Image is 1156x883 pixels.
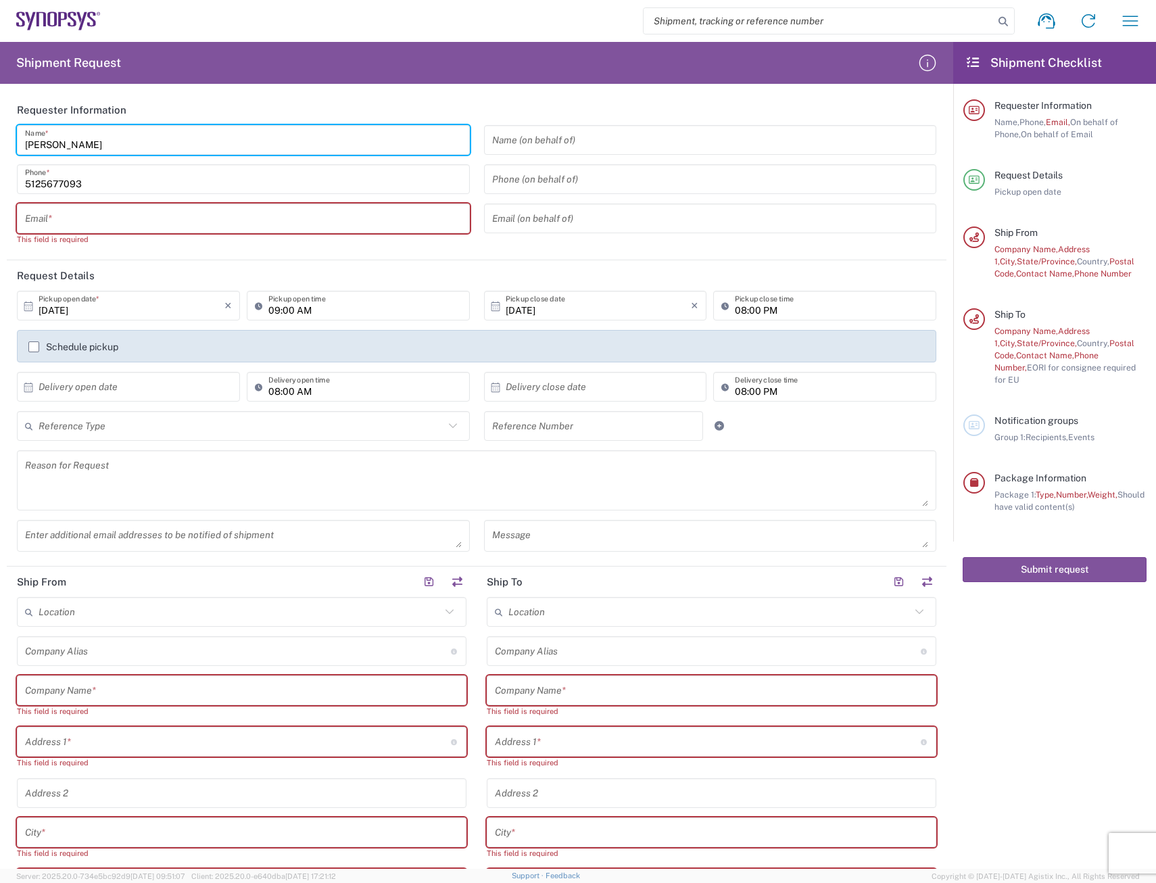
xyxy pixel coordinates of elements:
[546,872,580,880] a: Feedback
[1019,117,1046,127] span: Phone,
[487,575,523,589] h2: Ship To
[1077,338,1109,348] span: Country,
[487,847,936,859] div: This field is required
[487,705,936,717] div: This field is required
[1017,256,1077,266] span: State/Province,
[963,557,1147,582] button: Submit request
[994,244,1058,254] span: Company Name,
[28,341,118,352] label: Schedule pickup
[994,227,1038,238] span: Ship From
[994,490,1036,500] span: Package 1:
[1000,338,1017,348] span: City,
[1046,117,1070,127] span: Email,
[1068,432,1094,442] span: Events
[224,295,232,316] i: ×
[17,269,95,283] h2: Request Details
[17,705,466,717] div: This field is required
[1000,256,1017,266] span: City,
[994,415,1078,426] span: Notification groups
[994,473,1086,483] span: Package Information
[994,187,1061,197] span: Pickup open date
[932,870,1140,882] span: Copyright © [DATE]-[DATE] Agistix Inc., All Rights Reserved
[512,872,546,880] a: Support
[994,100,1092,111] span: Requester Information
[17,847,466,859] div: This field is required
[17,575,66,589] h2: Ship From
[1056,490,1088,500] span: Number,
[1016,268,1074,279] span: Contact Name,
[1088,490,1117,500] span: Weight,
[1077,256,1109,266] span: Country,
[191,872,336,880] span: Client: 2025.20.0-e640dba
[710,416,729,435] a: Add Reference
[1074,268,1132,279] span: Phone Number
[965,55,1102,71] h2: Shipment Checklist
[1017,338,1077,348] span: State/Province,
[130,872,185,880] span: [DATE] 09:51:07
[16,872,185,880] span: Server: 2025.20.0-734e5bc92d9
[1016,350,1074,360] span: Contact Name,
[17,103,126,117] h2: Requester Information
[994,309,1026,320] span: Ship To
[16,55,121,71] h2: Shipment Request
[1026,432,1068,442] span: Recipients,
[994,326,1058,336] span: Company Name,
[17,757,466,769] div: This field is required
[487,757,936,769] div: This field is required
[691,295,698,316] i: ×
[1036,490,1056,500] span: Type,
[994,432,1026,442] span: Group 1:
[17,233,470,245] div: This field is required
[644,8,994,34] input: Shipment, tracking or reference number
[994,170,1063,181] span: Request Details
[994,117,1019,127] span: Name,
[1021,129,1093,139] span: On behalf of Email
[994,362,1136,385] span: EORI for consignee required for EU
[285,872,336,880] span: [DATE] 17:21:12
